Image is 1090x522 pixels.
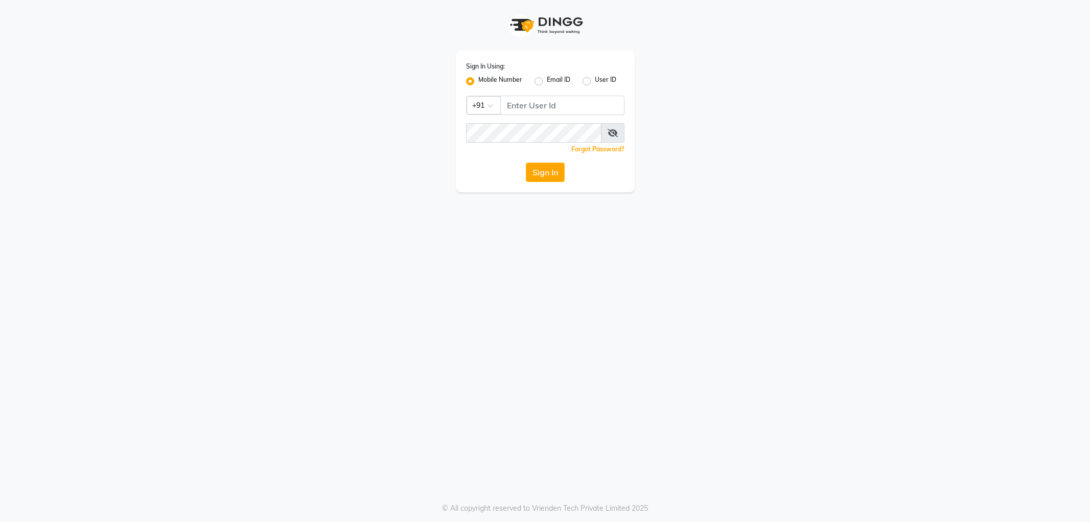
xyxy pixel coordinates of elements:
label: User ID [595,75,616,87]
img: logo1.svg [504,10,586,40]
input: Username [500,96,624,115]
label: Mobile Number [478,75,522,87]
a: Forgot Password? [571,145,624,153]
button: Sign In [526,163,565,182]
label: Email ID [547,75,570,87]
input: Username [466,123,601,143]
label: Sign In Using: [466,62,505,71]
